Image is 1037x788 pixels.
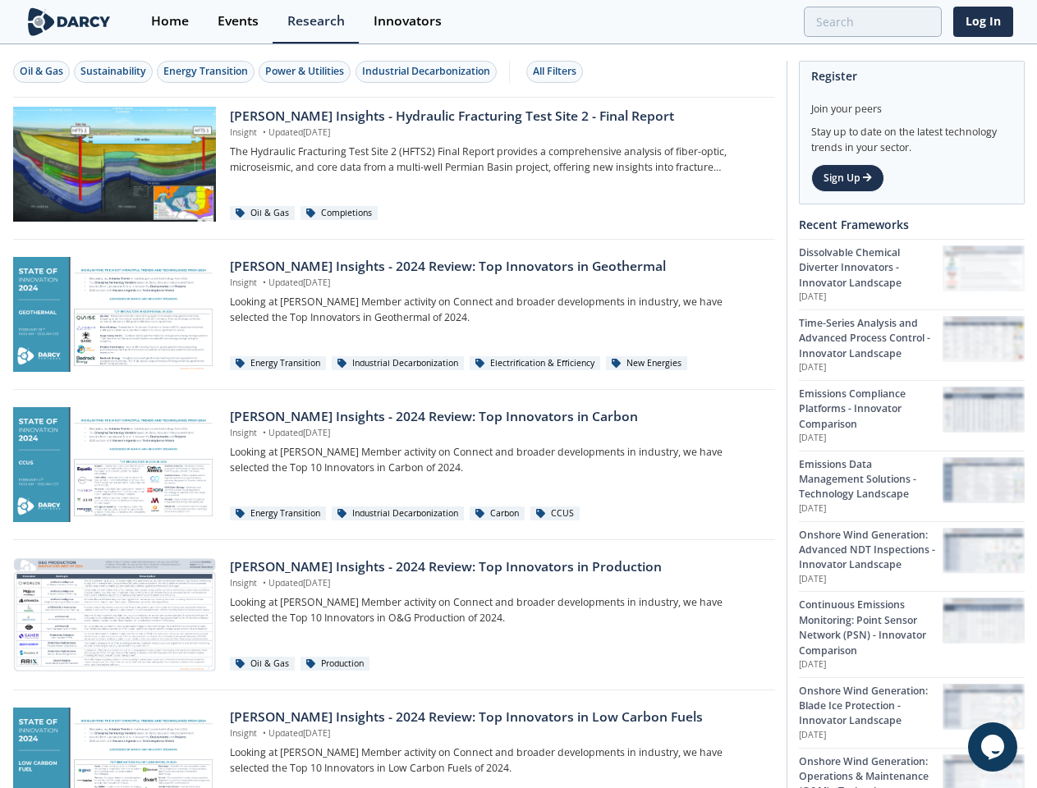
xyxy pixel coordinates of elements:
a: Continuous Emissions Monitoring: Point Sensor Network (PSN) - Innovator Comparison [DATE] Continu... [799,591,1025,676]
button: All Filters [526,61,583,83]
div: Events [218,15,259,28]
p: Insight Updated [DATE] [230,126,763,140]
div: Industrial Decarbonization [332,356,464,371]
div: Register [811,62,1012,90]
p: [DATE] [799,361,943,374]
div: Production [301,657,369,671]
iframe: chat widget [968,722,1021,772]
div: Emissions Compliance Platforms - Innovator Comparison [799,387,943,432]
button: Power & Utilities [259,61,351,83]
a: Emissions Data Management Solutions - Technology Landscape [DATE] Emissions Data Management Solut... [799,451,1025,521]
span: • [259,277,268,288]
div: Sustainability [80,64,146,79]
p: [DATE] [799,573,943,586]
p: [DATE] [799,729,943,742]
div: Research [287,15,345,28]
div: Carbon [470,506,525,521]
img: logo-wide.svg [25,7,114,36]
a: Time-Series Analysis and Advanced Process Control - Innovator Landscape [DATE] Time-Series Analys... [799,309,1025,380]
div: Completions [301,206,378,221]
button: Industrial Decarbonization [356,61,497,83]
a: Onshore Wind Generation: Blade Ice Protection - Innovator Landscape [DATE] Onshore Wind Generatio... [799,677,1025,748]
p: Insight Updated [DATE] [230,577,763,590]
div: Power & Utilities [265,64,344,79]
a: Darcy Insights - 2024 Review: Top Innovators in Carbon preview [PERSON_NAME] Insights - 2024 Revi... [13,407,775,522]
a: Darcy Insights - 2024 Review: Top Innovators in Production preview [PERSON_NAME] Insights - 2024 ... [13,557,775,672]
p: Insight Updated [DATE] [230,427,763,440]
input: Advanced Search [804,7,942,37]
p: [DATE] [799,291,943,304]
div: Emissions Data Management Solutions - Technology Landscape [799,457,943,502]
a: Darcy Insights - 2024 Review: Top Innovators in Geothermal preview [PERSON_NAME] Insights - 2024 ... [13,257,775,372]
a: Log In [953,7,1013,37]
span: • [259,427,268,438]
a: Dissolvable Chemical Diverter Innovators - Innovator Landscape [DATE] Dissolvable Chemical Divert... [799,239,1025,309]
div: [PERSON_NAME] Insights - 2024 Review: Top Innovators in Production [230,557,763,577]
div: Time-Series Analysis and Advanced Process Control - Innovator Landscape [799,316,943,361]
div: All Filters [533,64,576,79]
div: Energy Transition [230,356,326,371]
p: Looking at [PERSON_NAME] Member activity on Connect and broader developments in industry, we have... [230,595,763,625]
div: Electrification & Efficiency [470,356,600,371]
div: CCUS [530,506,580,521]
div: Oil & Gas [20,64,63,79]
div: Join your peers [811,90,1012,117]
p: [DATE] [799,432,943,445]
button: Oil & Gas [13,61,70,83]
button: Sustainability [74,61,153,83]
span: • [259,727,268,739]
p: The Hydraulic Fracturing Test Site 2 (HFTS2) Final Report provides a comprehensive analysis of fi... [230,144,763,175]
div: [PERSON_NAME] Insights - 2024 Review: Top Innovators in Geothermal [230,257,763,277]
span: • [259,126,268,138]
p: Insight Updated [DATE] [230,727,763,740]
p: [DATE] [799,502,943,515]
a: Sign Up [811,164,884,192]
span: • [259,577,268,589]
a: Darcy Insights - Hydraulic Fracturing Test Site 2 - Final Report preview [PERSON_NAME] Insights -... [13,107,775,222]
div: Energy Transition [230,506,326,521]
p: Looking at [PERSON_NAME] Member activity on Connect and broader developments in industry, we have... [230,745,763,776]
div: [PERSON_NAME] Insights - 2024 Review: Top Innovators in Carbon [230,407,763,427]
div: Energy Transition [163,64,248,79]
a: Onshore Wind Generation: Advanced NDT Inspections - Innovator Landscape [DATE] Onshore Wind Gener... [799,521,1025,592]
div: New Energies [606,356,687,371]
div: Recent Frameworks [799,210,1025,239]
div: Industrial Decarbonization [332,506,464,521]
div: Industrial Decarbonization [362,64,490,79]
p: Looking at [PERSON_NAME] Member activity on Connect and broader developments in industry, we have... [230,445,763,475]
p: [DATE] [799,658,943,671]
div: Home [151,15,189,28]
div: Innovators [374,15,442,28]
a: Emissions Compliance Platforms - Innovator Comparison [DATE] Emissions Compliance Platforms - Inn... [799,380,1025,451]
p: Insight Updated [DATE] [230,277,763,290]
div: [PERSON_NAME] Insights - 2024 Review: Top Innovators in Low Carbon Fuels [230,708,763,727]
div: Onshore Wind Generation: Blade Ice Protection - Innovator Landscape [799,684,943,729]
button: Energy Transition [157,61,255,83]
div: Oil & Gas [230,206,295,221]
div: Onshore Wind Generation: Advanced NDT Inspections - Innovator Landscape [799,528,943,573]
div: Oil & Gas [230,657,295,671]
p: Looking at [PERSON_NAME] Member activity on Connect and broader developments in industry, we have... [230,295,763,325]
div: [PERSON_NAME] Insights - Hydraulic Fracturing Test Site 2 - Final Report [230,107,763,126]
div: Dissolvable Chemical Diverter Innovators - Innovator Landscape [799,245,943,291]
div: Continuous Emissions Monitoring: Point Sensor Network (PSN) - Innovator Comparison [799,598,943,658]
div: Stay up to date on the latest technology trends in your sector. [811,117,1012,155]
